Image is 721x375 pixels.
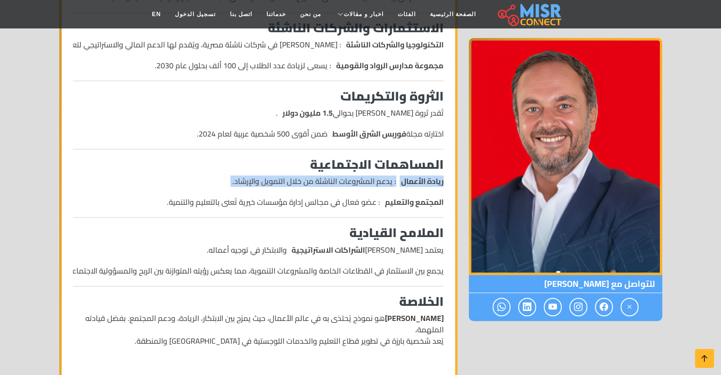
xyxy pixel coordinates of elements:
span: للتواصل مع [PERSON_NAME] [469,275,662,293]
a: من نحن [293,5,328,23]
li: اختارته مجلة ضمن أقوى 500 شخصية عربية لعام 2024. [73,128,444,139]
strong: ريادة الأعمال [401,175,444,187]
a: اخبار و مقالات [328,5,391,23]
strong: الملامح القيادية [349,221,444,244]
li: تُقدر ثروة [PERSON_NAME] بحوالي . [73,107,444,119]
strong: فوربس الشرق الأوسط [332,128,406,139]
a: EN [145,5,168,23]
a: اتصل بنا [223,5,259,23]
strong: الشراكات الاستراتيجية [292,244,365,256]
strong: 1.5 مليون دولار [283,107,333,119]
li: يعتمد [PERSON_NAME] والابتكار في توجيه أعماله. [73,244,444,256]
span: اخبار و مقالات [344,10,383,18]
strong: الثروة والتكريمات [340,84,444,108]
strong: المساهمات الاجتماعية [310,153,444,176]
strong: [PERSON_NAME] [385,311,444,325]
a: الفئات [391,5,423,23]
a: خدماتنا [259,5,293,23]
strong: الخلاصة [399,290,444,313]
li: : يدعم المشروعات الناشئة من خلال التمويل والإرشاد. [73,175,444,187]
a: الصفحة الرئيسية [423,5,483,23]
li: : [PERSON_NAME] في شركات ناشئة مصرية، ويُقدم لها الدعم المالي والاستراتيجي لتعزيز الابتكار. [73,39,444,50]
strong: التكنولوجيا والشركات الناشئة [346,39,444,50]
img: main.misr_connect [498,2,561,26]
p: هو نموذج يُحتذى به في عالم الأعمال، حيث يمزج بين الابتكار، الريادة، ودعم المجتمع. بفضل قيادته الم... [73,312,444,347]
strong: مجموعة مدارس الرواد والقومية [336,60,444,71]
li: يجمع بين الاستثمار في القطاعات الخاصة والمشروعات التنموية، مما يعكس رؤيته المتوازنة بين الربح وال... [73,265,444,276]
img: أحمد طارق خليل [469,38,662,275]
li: : يسعى لزيادة عدد الطلاب إلى 100 ألف بحلول عام 2030. [73,60,444,71]
strong: المجتمع والتعليم [385,196,444,208]
li: : عضو فعال في مجالس إدارة مؤسسات خيرية تُعنى بالتعليم والتنمية. [73,196,444,208]
a: تسجيل الدخول [168,5,222,23]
